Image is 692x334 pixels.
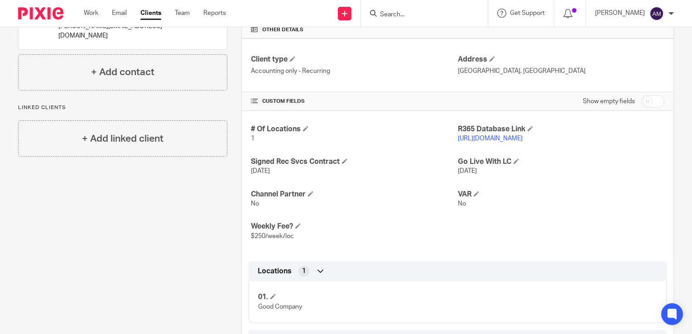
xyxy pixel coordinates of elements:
span: 1 [302,267,306,276]
h4: CUSTOM FIELDS [251,98,457,105]
h4: 01. [258,292,457,302]
img: Pixie [18,7,63,19]
p: Accounting only - Recurring [251,67,457,76]
a: [URL][DOMAIN_NAME] [458,135,523,142]
p: Linked clients [18,104,227,111]
a: Work [84,9,98,18]
span: Get Support [510,10,545,16]
span: Good Company [258,304,302,310]
h4: Channel Partner [251,190,457,199]
h4: Go Live With LC [458,157,664,167]
span: No [251,200,259,207]
a: Clients [140,9,161,18]
h4: + Add contact [91,65,154,79]
p: [PERSON_NAME] [595,9,645,18]
h4: R365 Database Link [458,124,664,134]
h4: Weekly Fee? [251,222,457,231]
h4: Client type [251,55,457,64]
h4: # Of Locations [251,124,457,134]
span: No [458,200,466,207]
p: [PERSON_NAME][EMAIL_ADDRESS][DOMAIN_NAME] [58,22,193,40]
p: [GEOGRAPHIC_DATA], [GEOGRAPHIC_DATA] [458,67,664,76]
h4: VAR [458,190,664,199]
a: Email [112,9,127,18]
h4: + Add linked client [82,132,163,146]
a: Team [175,9,190,18]
a: Reports [203,9,226,18]
input: Search [379,11,461,19]
h4: Signed Rec Svcs Contract [251,157,457,167]
span: $250/week/loc [251,233,294,239]
span: [DATE] [458,168,477,174]
span: Locations [258,267,292,276]
h4: Address [458,55,664,64]
span: [DATE] [251,168,270,174]
img: svg%3E [649,6,664,21]
span: Other details [262,26,303,33]
span: 1 [251,135,255,142]
label: Show empty fields [583,97,635,106]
